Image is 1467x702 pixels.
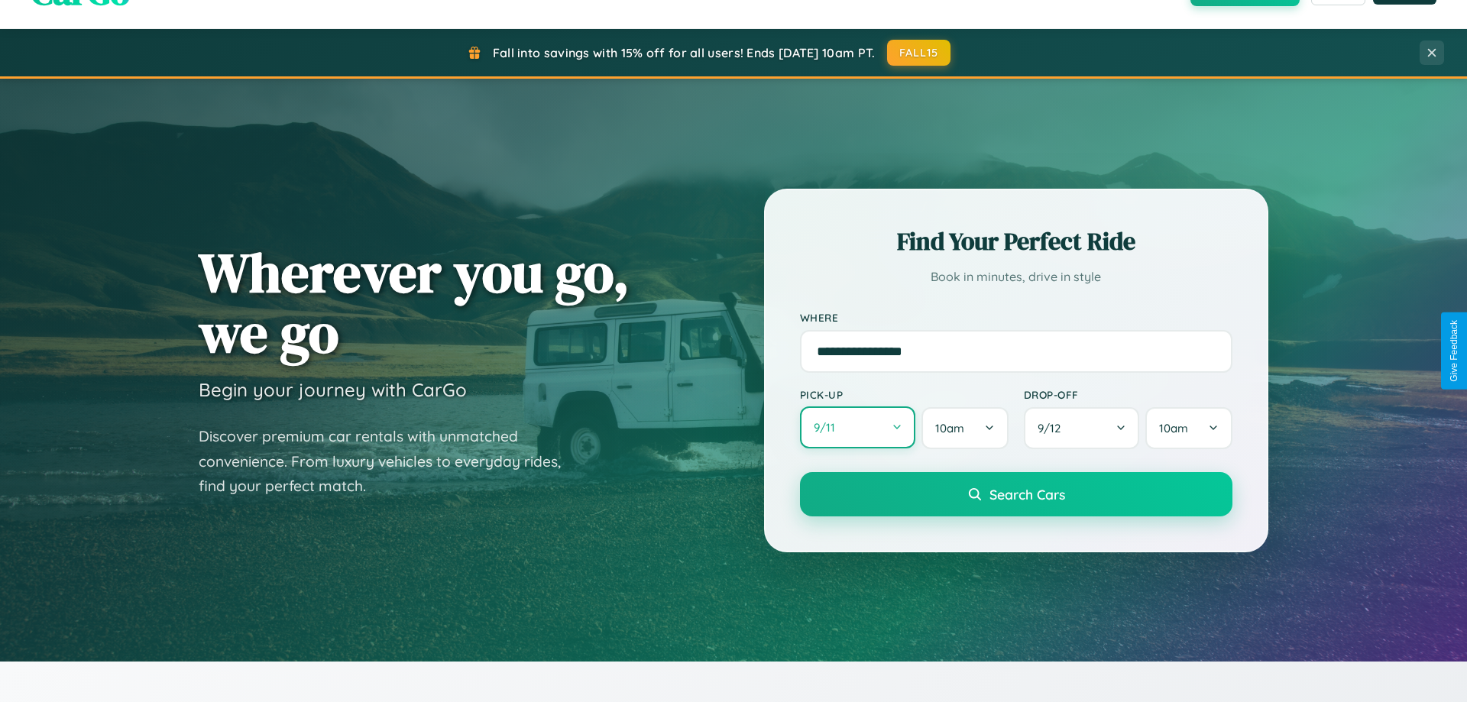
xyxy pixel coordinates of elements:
span: Fall into savings with 15% off for all users! Ends [DATE] 10am PT. [493,45,876,60]
button: 9/12 [1024,407,1140,449]
span: 9 / 12 [1038,421,1068,435]
span: 9 / 11 [814,420,843,435]
h3: Begin your journey with CarGo [199,378,467,401]
label: Drop-off [1024,388,1232,401]
span: 10am [936,421,965,435]
div: Give Feedback [1449,320,1459,382]
button: 9/11 [800,406,916,448]
p: Book in minutes, drive in style [800,266,1232,288]
p: Discover premium car rentals with unmatched convenience. From luxury vehicles to everyday rides, ... [199,424,581,499]
label: Where [800,311,1232,324]
span: 10am [1160,421,1189,435]
button: 10am [922,407,1009,449]
button: 10am [1146,407,1232,449]
button: FALL15 [887,40,951,66]
label: Pick-up [800,388,1009,401]
h1: Wherever you go, we go [199,242,630,363]
button: Search Cars [800,472,1232,516]
h2: Find Your Perfect Ride [800,225,1232,258]
span: Search Cars [990,486,1066,503]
